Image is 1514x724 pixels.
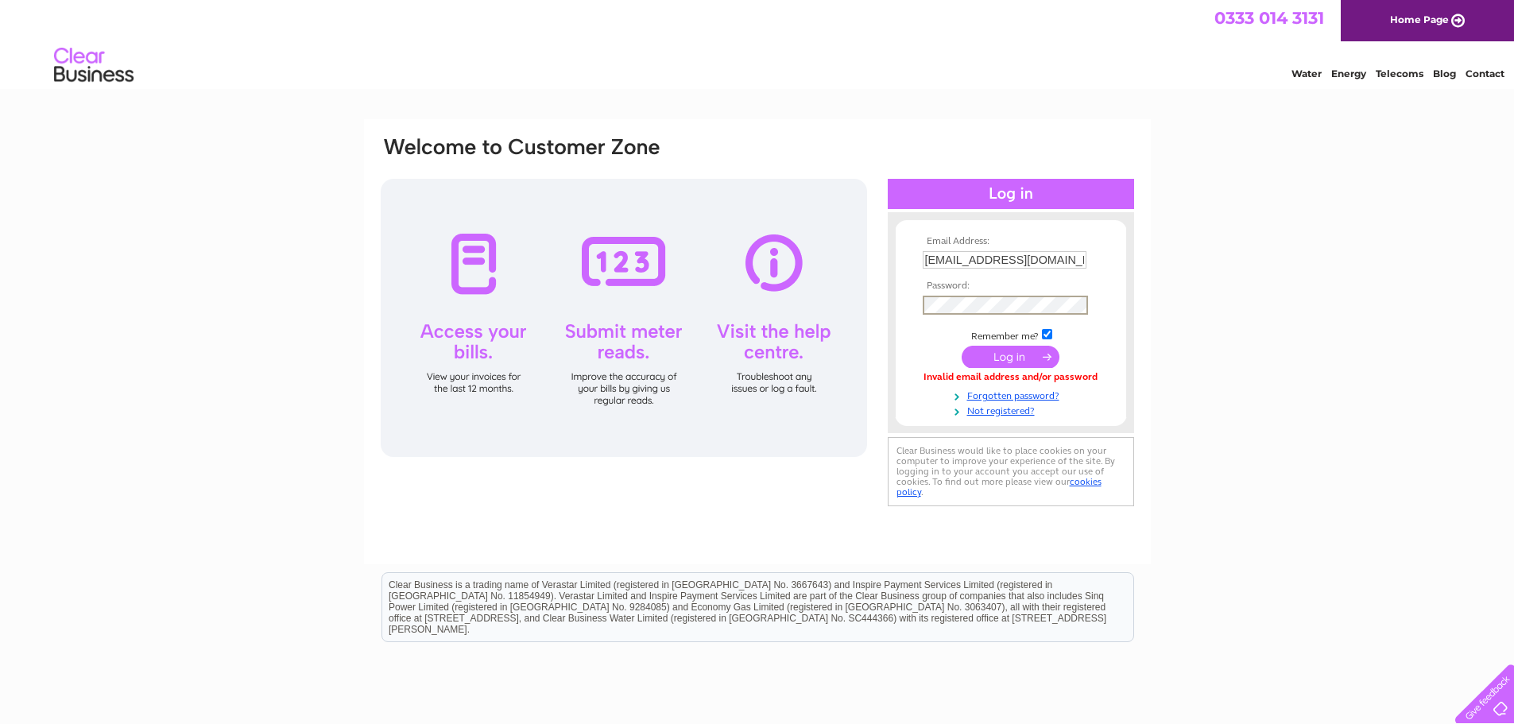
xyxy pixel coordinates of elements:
div: Clear Business is a trading name of Verastar Limited (registered in [GEOGRAPHIC_DATA] No. 3667643... [382,9,1133,77]
img: logo.png [53,41,134,90]
a: Energy [1331,68,1366,79]
a: Contact [1466,68,1504,79]
input: Submit [962,346,1059,368]
a: Telecoms [1376,68,1423,79]
a: Not registered? [923,402,1103,417]
a: cookies policy [896,476,1102,498]
a: Forgotten password? [923,387,1103,402]
td: Remember me? [919,327,1103,343]
a: Blog [1433,68,1456,79]
a: Water [1291,68,1322,79]
div: Invalid email address and/or password [923,372,1099,383]
div: Clear Business would like to place cookies on your computer to improve your experience of the sit... [888,437,1134,506]
th: Password: [919,281,1103,292]
a: 0333 014 3131 [1214,8,1324,28]
th: Email Address: [919,236,1103,247]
